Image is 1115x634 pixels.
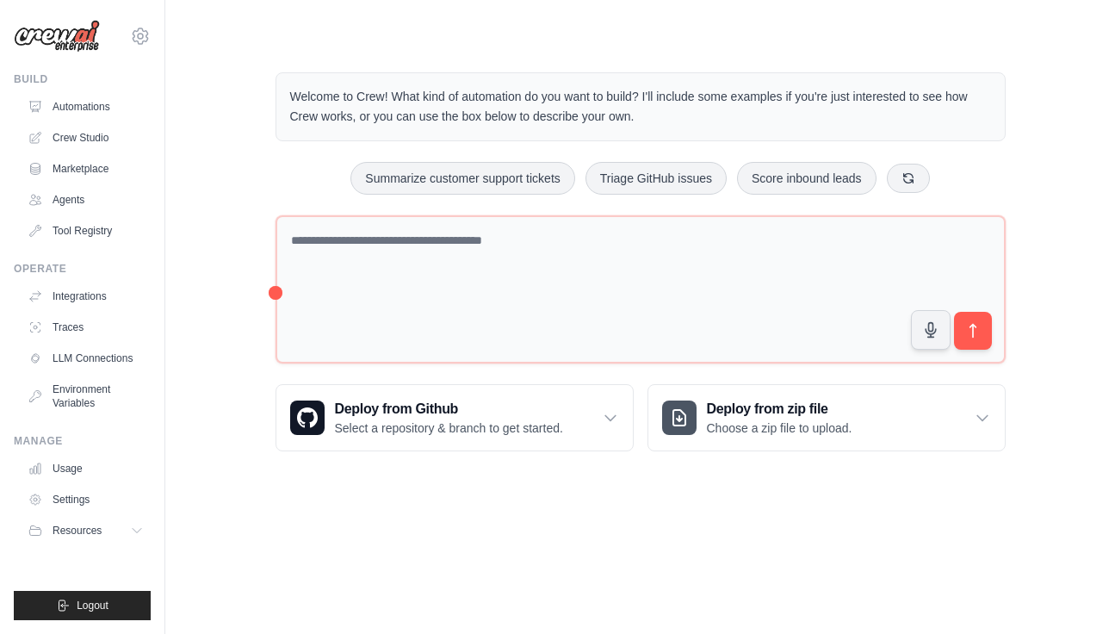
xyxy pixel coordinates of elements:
[585,162,727,195] button: Triage GitHub issues
[14,434,151,448] div: Manage
[21,376,151,417] a: Environment Variables
[21,186,151,214] a: Agents
[21,217,151,245] a: Tool Registry
[14,72,151,86] div: Build
[707,420,852,437] p: Choose a zip file to upload.
[737,162,877,195] button: Score inbound leads
[77,599,108,612] span: Logout
[21,486,151,513] a: Settings
[21,345,151,372] a: LLM Connections
[14,591,151,620] button: Logout
[21,455,151,482] a: Usage
[335,420,563,437] p: Select a repository & branch to get started.
[335,399,563,420] h3: Deploy from Github
[21,314,151,341] a: Traces
[290,87,991,127] p: Welcome to Crew! What kind of automation do you want to build? I'll include some examples if you'...
[21,93,151,121] a: Automations
[21,517,151,544] button: Resources
[14,262,151,276] div: Operate
[1029,551,1115,634] iframe: Chat Widget
[707,399,852,420] h3: Deploy from zip file
[53,524,102,538] span: Resources
[350,162,574,195] button: Summarize customer support tickets
[21,155,151,183] a: Marketplace
[21,283,151,310] a: Integrations
[14,20,100,53] img: Logo
[21,124,151,152] a: Crew Studio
